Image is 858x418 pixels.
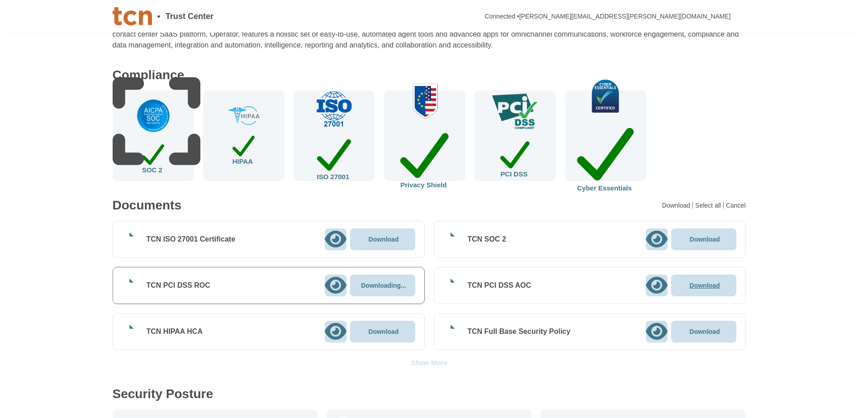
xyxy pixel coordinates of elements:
[147,327,203,336] div: TCN HIPAA HCA
[113,7,152,25] img: Company Banner
[369,328,399,335] p: Download
[317,134,351,180] div: ISO 27001
[228,106,260,125] img: check
[726,202,746,209] div: Cancel
[576,80,635,112] img: check
[577,120,634,191] div: Cyber Essentials
[113,69,185,81] div: Compliance
[113,388,213,400] div: Security Posture
[142,141,164,173] div: SOC 2
[232,133,255,165] div: HIPAA
[690,328,720,335] p: Download
[662,202,693,209] div: Download
[147,281,210,290] div: TCN PCI DSS ROC
[398,83,451,119] img: check
[166,12,213,20] span: Trust Center
[690,236,720,242] p: Download
[500,137,529,177] div: PCI DSS
[400,126,449,188] div: Privacy Shield
[113,199,181,212] div: Documents
[690,282,720,289] p: Download
[315,91,353,127] img: check
[369,236,399,242] p: Download
[468,235,506,244] div: TCN SOC 2
[468,327,571,336] div: TCN Full Base Security Policy
[147,235,236,244] div: TCN ISO 27001 Certificate
[468,281,531,290] div: TCN PCI DSS AOC
[113,18,746,51] div: TCN is a global provider of a comprehensive, cloud-based (SaaS) contact center platform for enter...
[695,202,724,209] div: Select all
[361,282,406,289] p: Downloading...
[411,359,447,366] div: Show More
[492,94,538,130] img: check
[157,12,160,20] span: •
[484,13,730,19] div: Connected • [PERSON_NAME][EMAIL_ADDRESS][PERSON_NAME][DOMAIN_NAME]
